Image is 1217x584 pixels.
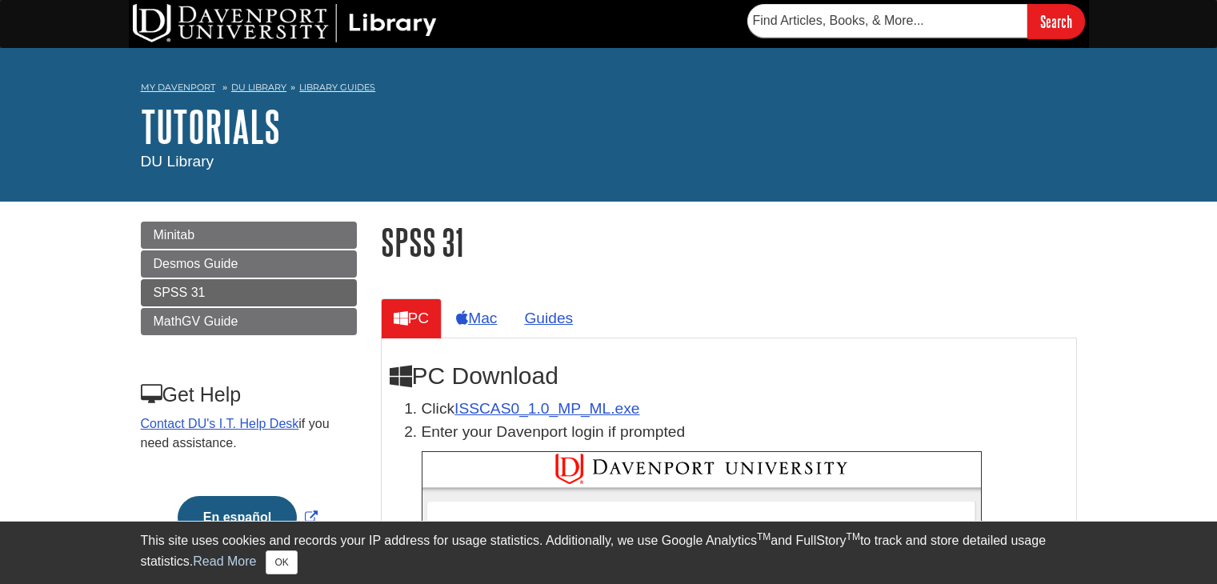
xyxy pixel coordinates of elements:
[193,554,256,568] a: Read More
[443,298,510,338] a: Mac
[174,510,322,524] a: Link opens in new window
[747,4,1027,38] input: Find Articles, Books, & More...
[381,222,1077,262] h1: SPSS 31
[141,81,215,94] a: My Davenport
[154,286,206,299] span: SPSS 31
[390,362,1068,390] h2: PC Download
[141,222,357,566] div: Guide Page Menu
[511,298,586,338] a: Guides
[141,250,357,278] a: Desmos Guide
[141,222,357,249] a: Minitab
[454,400,639,417] a: Download opens in new window
[141,279,357,306] a: SPSS 31
[133,4,437,42] img: DU Library
[141,414,355,453] p: if you need assistance.
[299,82,375,93] a: Library Guides
[381,298,442,338] a: PC
[141,308,357,335] a: MathGV Guide
[154,257,238,270] span: Desmos Guide
[154,228,195,242] span: Minitab
[231,82,286,93] a: DU Library
[757,531,771,542] sup: TM
[178,496,297,539] button: En español
[747,4,1085,38] form: Searches DU Library's articles, books, and more
[141,383,355,406] h3: Get Help
[154,314,238,328] span: MathGV Guide
[422,398,1068,421] li: Click
[1027,4,1085,38] input: Search
[422,421,1068,444] p: Enter your Davenport login if prompted
[141,77,1077,102] nav: breadcrumb
[141,417,299,430] a: Contact DU's I.T. Help Desk
[141,531,1077,574] div: This site uses cookies and records your IP address for usage statistics. Additionally, we use Goo...
[141,102,280,151] a: Tutorials
[847,531,860,542] sup: TM
[141,153,214,170] span: DU Library
[266,550,297,574] button: Close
